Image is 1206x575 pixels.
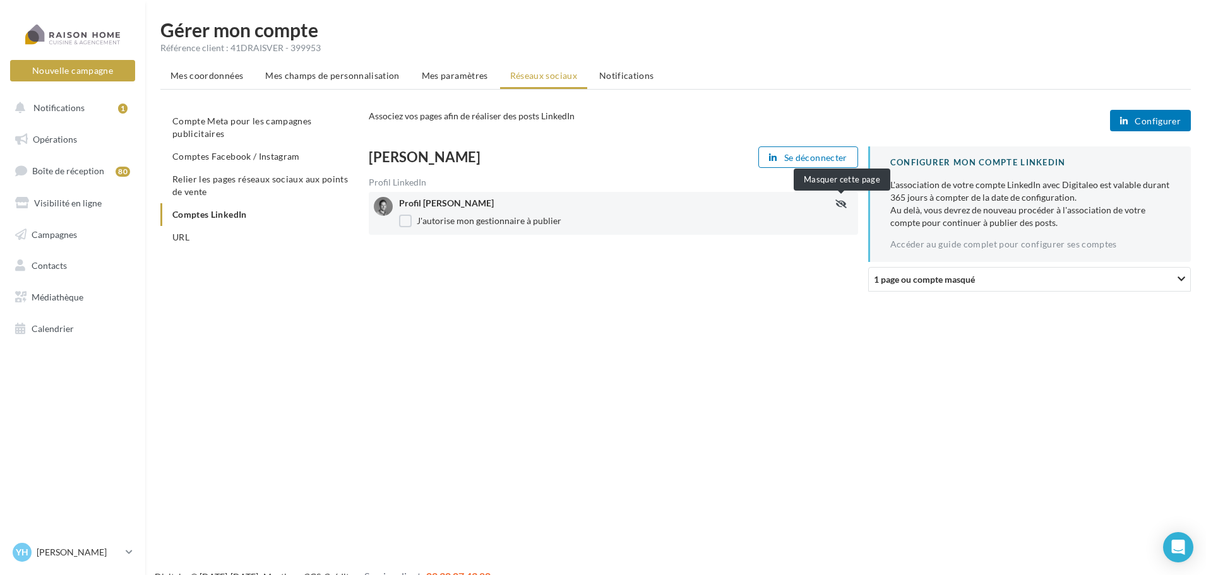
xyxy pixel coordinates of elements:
a: Opérations [8,126,138,153]
span: Relier les pages réseaux sociaux aux points de vente [172,174,348,197]
a: Campagnes [8,222,138,248]
button: Se déconnecter [758,146,858,168]
button: Nouvelle campagne [10,60,135,81]
span: Mes champs de personnalisation [265,70,400,81]
span: Opérations [33,134,77,145]
span: Se déconnecter [784,153,847,163]
div: 1 [118,104,128,114]
button: Configurer [1110,110,1191,131]
span: Mes paramètres [422,70,488,81]
h1: Gérer mon compte [160,20,1191,39]
a: YH [PERSON_NAME] [10,540,135,564]
span: Compte Meta pour les campagnes publicitaires [172,116,312,139]
p: [PERSON_NAME] [37,546,121,559]
span: Profil [PERSON_NAME] [399,198,494,208]
span: Mes coordonnées [170,70,243,81]
span: Contacts [32,260,67,271]
div: Référence client : 41DRAISVER - 399953 [160,42,1191,54]
span: Associez vos pages afin de réaliser des posts LinkedIn [369,110,575,121]
div: Profil LinkedIn [369,178,858,187]
a: Accéder au guide complet pour configurer ses comptes [890,239,1117,249]
span: Calendrier [32,323,74,334]
div: [PERSON_NAME] [369,150,609,164]
a: Boîte de réception80 [8,157,138,184]
span: Campagnes [32,228,77,239]
a: Calendrier [8,316,138,342]
span: Visibilité en ligne [34,198,102,208]
div: L'association de votre compte LinkedIn avec Digitaleo est valable durant 365 jours à compter de l... [890,179,1171,229]
span: Comptes Facebook / Instagram [172,151,300,162]
span: Médiathèque [32,292,83,302]
a: Médiathèque [8,284,138,311]
a: Contacts [8,252,138,279]
span: Configurer [1135,116,1181,126]
div: CONFIGURER MON COMPTE LINKEDIN [890,157,1171,169]
span: URL [172,232,189,242]
span: YH [16,546,28,559]
span: Notifications [599,70,654,81]
span: 1 page ou compte masqué [874,274,975,285]
a: Visibilité en ligne [8,190,138,216]
span: Boîte de réception [32,165,104,176]
span: Notifications [33,102,85,113]
div: Open Intercom Messenger [1163,532,1193,562]
div: 80 [116,167,130,177]
div: Masquer cette page [794,169,890,191]
button: Notifications 1 [8,95,133,121]
label: J'autorise mon gestionnaire à publier [399,215,561,227]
